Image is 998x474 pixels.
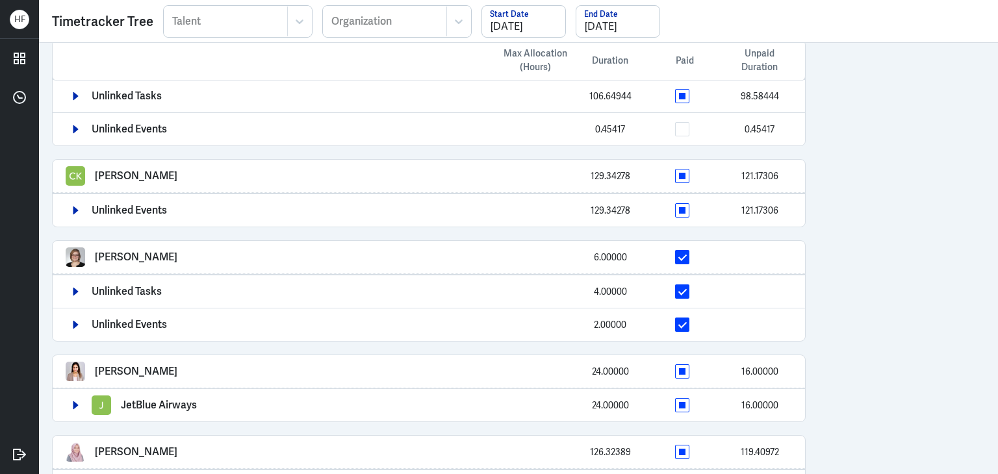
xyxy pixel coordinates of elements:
span: 16.00000 [741,399,778,411]
img: JetBlue Airways [92,395,111,415]
p: [PERSON_NAME] [95,251,177,263]
p: Unlinked Events [92,205,167,216]
p: Unlinked Events [92,319,167,331]
span: 16.00000 [741,366,778,377]
div: Paid [643,54,727,68]
span: 98.58444 [741,90,779,102]
p: [PERSON_NAME] [95,170,177,182]
p: Unlinked Events [92,123,167,135]
input: End Date [576,6,659,37]
span: 6.00000 [594,251,627,263]
span: 121.17306 [741,170,778,182]
span: 24.00000 [592,366,629,377]
img: Armaan Gill [66,362,85,381]
p: Unlinked Tasks [92,90,162,102]
span: 106.64944 [589,90,632,102]
p: [PERSON_NAME] [95,366,177,377]
span: 0.45417 [745,123,774,135]
span: 121.17306 [741,205,778,216]
span: 2.00000 [594,319,626,331]
span: Duration [592,54,628,68]
span: 129.34278 [591,205,630,216]
span: 119.40972 [741,446,779,458]
p: Unlinked Tasks [92,286,162,297]
span: Unpaid Duration [727,47,792,74]
p: [PERSON_NAME] [95,446,177,458]
div: H F [10,10,29,29]
img: Ayu Asmala Dewi [66,442,85,462]
span: 0.45417 [595,123,625,135]
div: Max Allocation (Hours) [493,47,578,74]
span: 129.34278 [591,170,630,182]
span: 126.32389 [590,446,631,458]
p: JetBlue Airways [121,399,197,411]
span: 4.00000 [594,286,627,297]
img: Charu KANOJIA [66,166,85,186]
div: Timetracker Tree [52,12,153,31]
input: Start Date [482,6,565,37]
img: Robyn Hochstetler [66,247,85,267]
span: 24.00000 [592,399,629,411]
